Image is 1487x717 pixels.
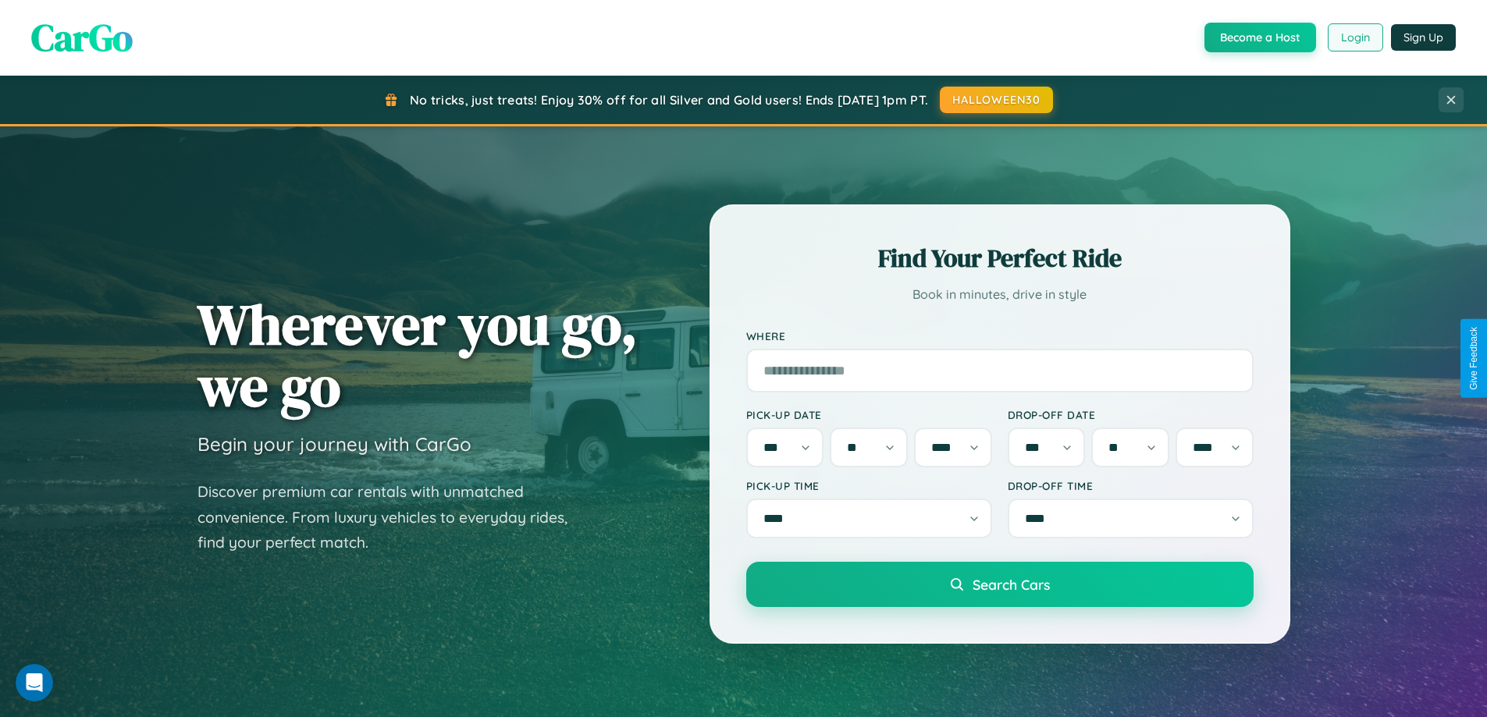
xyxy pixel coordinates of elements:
[973,576,1050,593] span: Search Cars
[1204,23,1316,52] button: Become a Host
[746,283,1254,306] p: Book in minutes, drive in style
[746,479,992,492] label: Pick-up Time
[746,408,992,421] label: Pick-up Date
[16,664,53,701] iframe: Intercom live chat
[410,92,928,108] span: No tricks, just treats! Enjoy 30% off for all Silver and Gold users! Ends [DATE] 1pm PT.
[197,293,638,417] h1: Wherever you go, we go
[746,562,1254,607] button: Search Cars
[1008,408,1254,421] label: Drop-off Date
[940,87,1053,113] button: HALLOWEEN30
[746,329,1254,343] label: Where
[1468,327,1479,390] div: Give Feedback
[197,479,588,555] p: Discover premium car rentals with unmatched convenience. From luxury vehicles to everyday rides, ...
[1391,24,1456,51] button: Sign Up
[746,241,1254,275] h2: Find Your Perfect Ride
[1328,23,1383,51] button: Login
[31,12,133,63] span: CarGo
[1008,479,1254,492] label: Drop-off Time
[197,432,471,456] h3: Begin your journey with CarGo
